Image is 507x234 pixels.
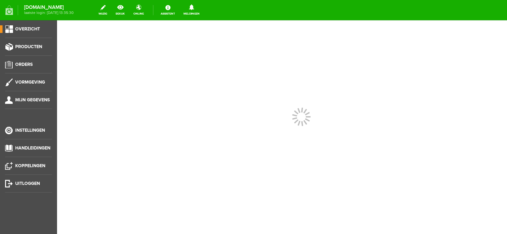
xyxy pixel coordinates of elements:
span: Mijn gegevens [15,97,50,103]
span: Producten [15,44,42,49]
span: Instellingen [15,128,45,133]
span: Uitloggen [15,181,40,186]
a: Meldingen [180,3,203,17]
span: Koppelingen [15,163,45,168]
a: Assistent [157,3,179,17]
span: Overzicht [15,26,40,32]
a: online [130,3,148,17]
span: Vormgeving [15,79,45,85]
a: bekijk [112,3,129,17]
a: wijzig [95,3,111,17]
span: Orders [15,62,33,67]
span: laatste login: [DATE] 13:35:30 [24,11,74,15]
strong: [DOMAIN_NAME] [24,6,74,9]
span: Handleidingen [15,145,50,151]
